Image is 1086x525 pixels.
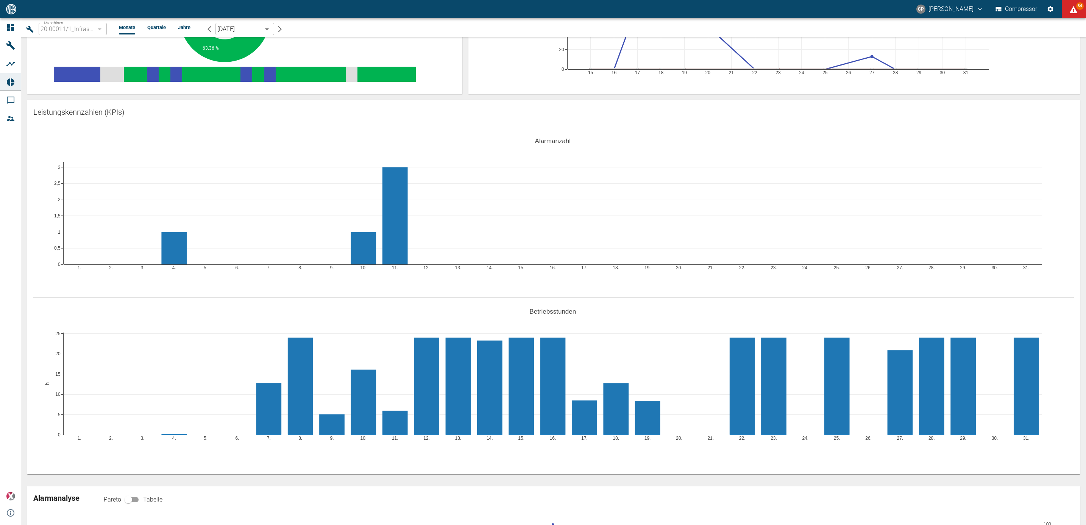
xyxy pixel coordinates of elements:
[147,24,166,31] li: Quartale
[44,20,63,25] span: Maschinen
[5,4,17,14] img: logo
[33,106,1074,118] div: Leistungskennzahlen (KPIs)
[33,492,104,507] p: Alarmanalyse
[178,24,190,31] li: Jahre
[104,495,121,504] p: Pareto
[6,492,15,501] img: Xplore Logo
[1044,2,1057,16] button: Einstellungen
[916,5,925,14] div: CP
[143,495,162,504] p: Tabelle
[203,23,215,35] button: arrow-back
[215,23,274,35] div: [DATE]
[1076,2,1084,10] span: 84
[915,2,985,16] button: christoph.palm@neuman-esser.com
[994,2,1039,16] button: Compressor
[119,24,135,31] li: Monate
[274,23,287,35] button: arrow-forward
[39,23,107,35] div: 20.00011/1_Infraserv GmbH & Co. Höchst [GEOGRAPHIC_DATA] (DE)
